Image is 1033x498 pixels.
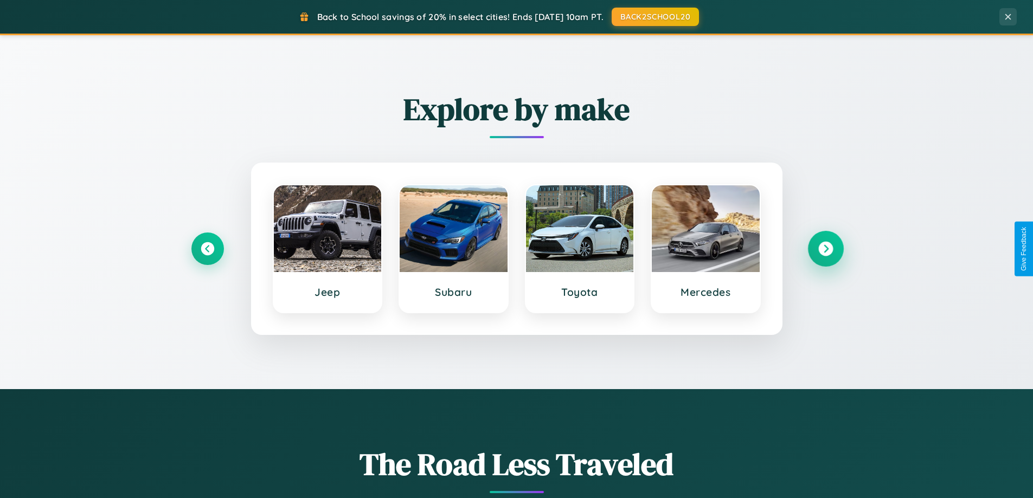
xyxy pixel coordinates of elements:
[317,11,604,22] span: Back to School savings of 20% in select cities! Ends [DATE] 10am PT.
[410,286,497,299] h3: Subaru
[537,286,623,299] h3: Toyota
[191,88,842,130] h2: Explore by make
[285,286,371,299] h3: Jeep
[663,286,749,299] h3: Mercedes
[191,443,842,485] h1: The Road Less Traveled
[612,8,699,26] button: BACK2SCHOOL20
[1020,227,1028,271] div: Give Feedback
